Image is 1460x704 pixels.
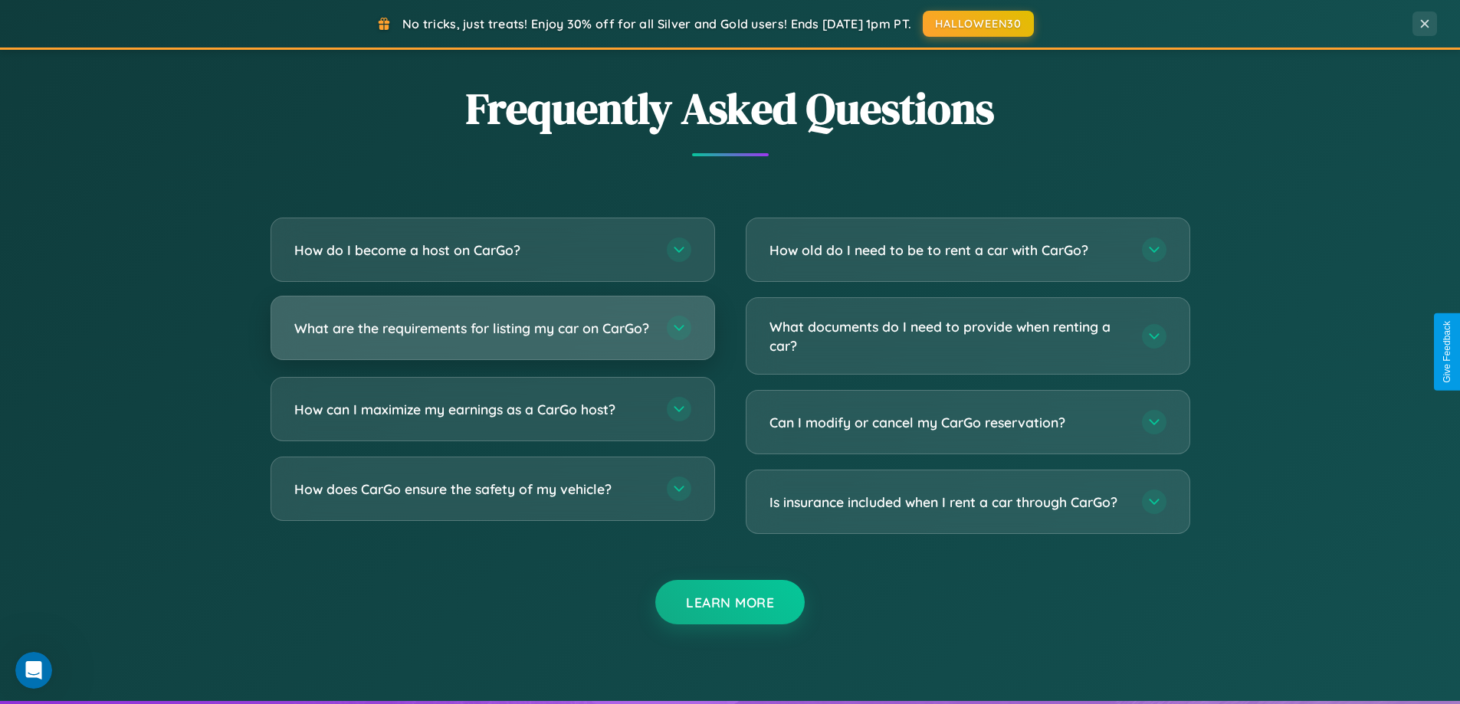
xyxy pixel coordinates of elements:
h3: What are the requirements for listing my car on CarGo? [294,319,651,338]
h3: How old do I need to be to rent a car with CarGo? [769,241,1127,260]
span: No tricks, just treats! Enjoy 30% off for all Silver and Gold users! Ends [DATE] 1pm PT. [402,16,911,31]
h3: How does CarGo ensure the safety of my vehicle? [294,480,651,499]
h3: Can I modify or cancel my CarGo reservation? [769,413,1127,432]
div: Give Feedback [1442,321,1452,383]
h3: How can I maximize my earnings as a CarGo host? [294,400,651,419]
button: Learn More [655,580,805,624]
h2: Frequently Asked Questions [271,79,1190,138]
button: HALLOWEEN30 [923,11,1034,37]
iframe: Intercom live chat [15,652,52,689]
h3: How do I become a host on CarGo? [294,241,651,260]
h3: What documents do I need to provide when renting a car? [769,317,1127,355]
h3: Is insurance included when I rent a car through CarGo? [769,493,1127,512]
